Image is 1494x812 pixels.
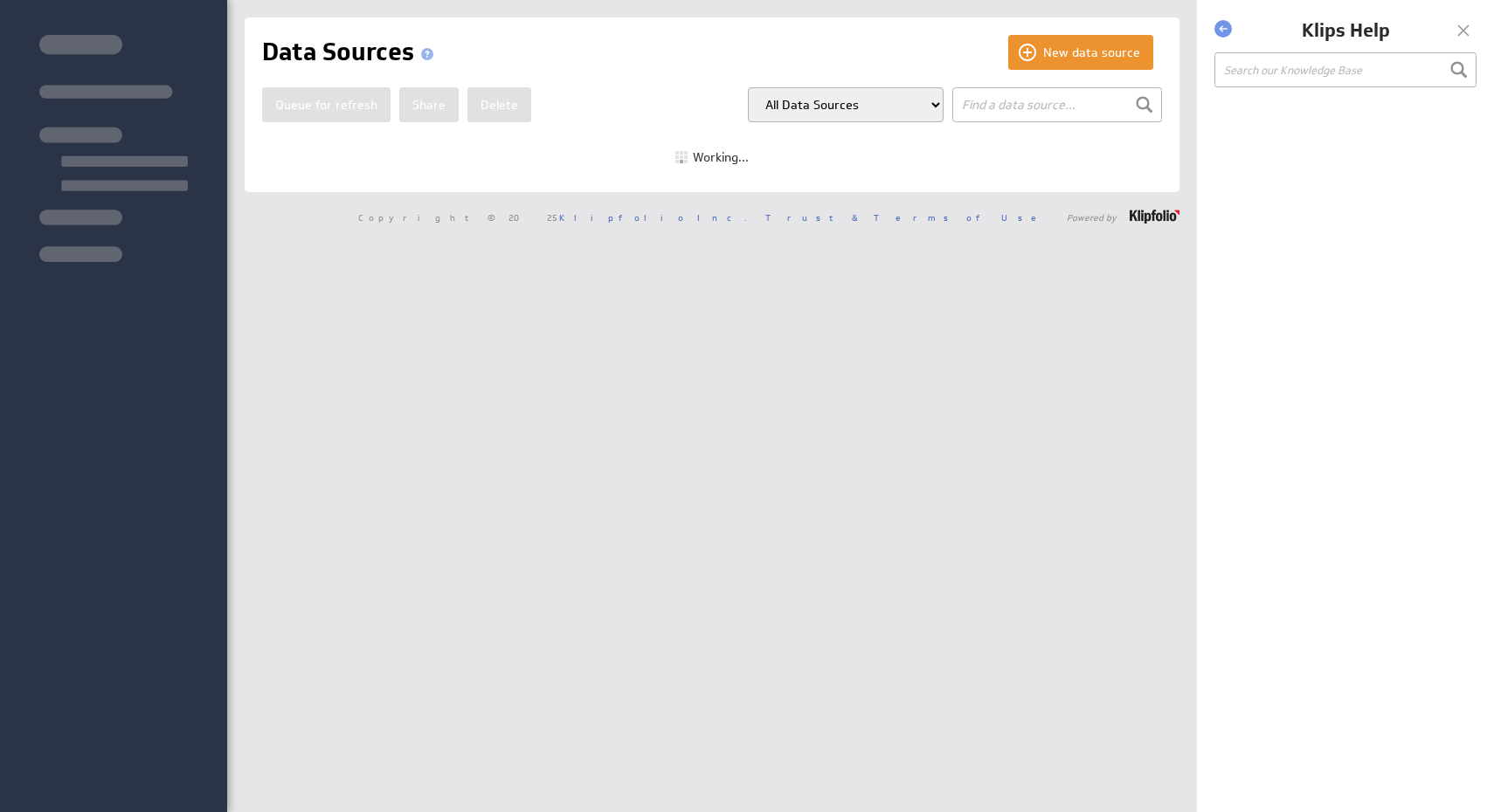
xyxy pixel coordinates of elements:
[675,151,749,163] div: Working...
[262,35,440,70] h1: Data Sources
[262,87,391,122] button: Queue for refresh
[1130,210,1179,224] img: logo-footer.png
[1236,17,1455,44] h1: Klips Help
[765,211,1048,224] a: Trust & Terms of Use
[1008,35,1153,70] button: New data source
[358,213,747,222] span: Copyright © 2025
[39,35,188,262] img: skeleton-sidenav.svg
[399,87,459,122] button: Share
[559,211,747,224] a: Klipfolio Inc.
[1067,213,1117,222] span: Powered by
[467,87,531,122] button: Delete
[1214,52,1477,87] input: Search our Knowledge Base
[952,87,1162,122] input: Find a data source...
